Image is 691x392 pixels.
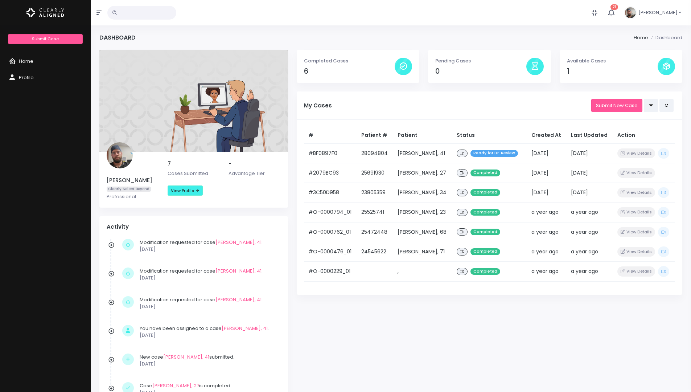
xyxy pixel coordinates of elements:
[357,127,393,144] th: Patient #
[140,246,277,253] p: [DATE]
[304,57,395,65] p: Completed Cases
[527,163,567,183] td: [DATE]
[567,67,658,75] h4: 1
[435,67,526,75] h4: 0
[19,58,33,65] span: Home
[567,262,613,281] td: a year ago
[304,242,357,261] td: #O-0000476_01
[229,160,281,167] h5: -
[617,188,655,197] button: View Details
[304,67,395,75] h4: 6
[470,229,500,236] span: Completed
[527,143,567,163] td: [DATE]
[140,268,277,282] div: Modification requested for case .
[470,209,500,216] span: Completed
[567,242,613,261] td: a year ago
[304,143,357,163] td: #BF0897F0
[617,227,655,237] button: View Details
[168,170,220,177] p: Cases Submitted
[99,34,136,41] h4: Dashboard
[527,262,567,281] td: a year ago
[610,4,618,10] span: 21
[634,34,648,41] li: Home
[304,102,591,109] h5: My Cases
[648,34,682,41] li: Dashboard
[304,203,357,222] td: #O-0000794_01
[527,183,567,202] td: [DATE]
[32,36,59,42] span: Submit Case
[567,183,613,202] td: [DATE]
[435,57,526,65] p: Pending Cases
[140,296,277,310] div: Modification requested for case .
[152,382,199,389] a: [PERSON_NAME], 27
[304,127,357,144] th: #
[222,325,268,332] a: [PERSON_NAME], 41
[215,268,262,274] a: [PERSON_NAME], 41
[567,57,658,65] p: Available Cases
[527,242,567,261] td: a year ago
[638,9,678,16] span: [PERSON_NAME]
[357,203,393,222] td: 25525741
[470,189,500,196] span: Completed
[140,325,277,339] div: You have been assigned to a case .
[357,222,393,242] td: 25472448
[357,242,393,261] td: 24545622
[140,274,277,282] p: [DATE]
[215,239,262,246] a: [PERSON_NAME], 41
[304,262,357,281] td: #O-0000229_01
[393,262,452,281] td: ,
[229,170,281,177] p: Advantage Tier
[613,127,675,144] th: Action
[393,163,452,183] td: [PERSON_NAME], 27
[393,143,452,163] td: [PERSON_NAME], 41
[304,222,357,242] td: #O-0000762_01
[527,127,567,144] th: Created At
[527,203,567,222] td: a year ago
[393,127,452,144] th: Patient
[26,5,64,20] img: Logo Horizontal
[140,303,277,310] p: [DATE]
[107,193,159,200] p: Professional
[304,163,357,183] td: #2079BC93
[470,150,518,157] span: Ready for Dr. Review
[393,242,452,261] td: [PERSON_NAME], 71
[617,247,655,257] button: View Details
[357,183,393,202] td: 23805359
[393,203,452,222] td: [PERSON_NAME], 23
[470,248,500,255] span: Completed
[140,332,277,339] p: [DATE]
[107,224,281,230] h4: Activity
[140,360,277,368] p: [DATE]
[567,203,613,222] td: a year ago
[617,266,655,276] button: View Details
[617,207,655,217] button: View Details
[304,183,357,202] td: #3C50D958
[140,354,277,368] div: New case submitted.
[567,163,613,183] td: [DATE]
[168,185,203,196] a: View Profile
[393,222,452,242] td: [PERSON_NAME], 68
[19,74,34,81] span: Profile
[452,127,527,144] th: Status
[567,127,613,144] th: Last Updated
[357,143,393,163] td: 28094804
[624,6,637,19] img: Header Avatar
[567,222,613,242] td: a year ago
[617,148,655,158] button: View Details
[140,239,277,253] div: Modification requested for case .
[168,160,220,167] h5: 7
[357,163,393,183] td: 25691930
[393,183,452,202] td: [PERSON_NAME], 34
[107,187,151,192] span: Clearly Select Beyond
[527,222,567,242] td: a year ago
[470,170,500,176] span: Completed
[617,168,655,178] button: View Details
[567,143,613,163] td: [DATE]
[8,34,82,44] a: Submit Case
[470,268,500,275] span: Completed
[591,99,642,112] a: Submit New Case
[163,354,209,360] a: [PERSON_NAME], 41
[107,177,159,184] h5: [PERSON_NAME]
[215,296,262,303] a: [PERSON_NAME], 41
